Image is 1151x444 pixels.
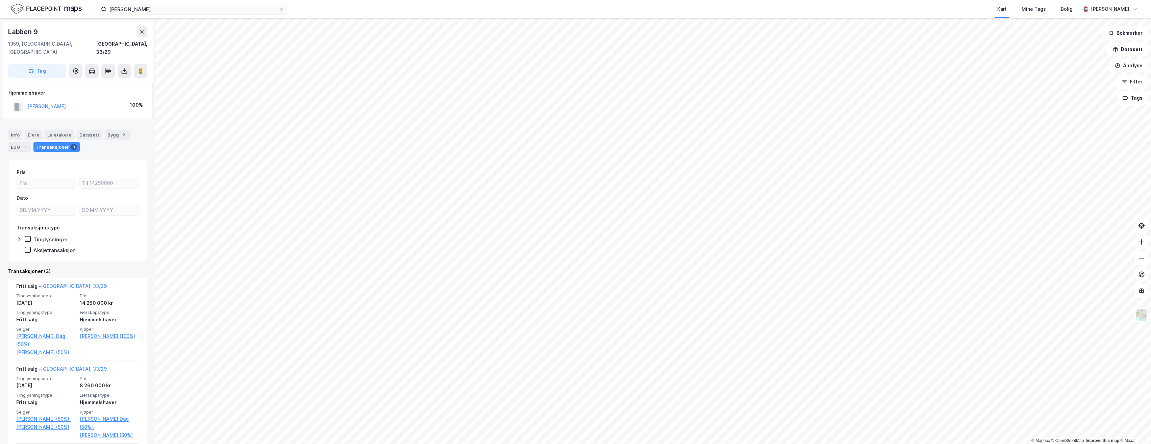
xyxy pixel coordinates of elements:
div: 2 [120,131,127,138]
span: Eierskapstype [80,392,139,398]
div: Transaksjoner (3) [8,267,147,275]
button: Tags [1117,91,1148,105]
span: Kjøper [80,326,139,332]
div: Fritt salg - [16,282,107,293]
div: Eiere [25,130,42,140]
a: Mapbox [1031,438,1050,443]
span: Eierskapstype [80,310,139,315]
div: Fritt salg - [16,365,107,376]
a: Improve this map [1086,438,1119,443]
span: Pris [80,293,139,299]
div: Dato [17,194,28,202]
div: Kart [997,5,1007,13]
a: [GEOGRAPHIC_DATA], 33/29 [41,366,107,372]
span: Tinglysningstype [16,392,76,398]
div: 8 260 000 kr [80,381,139,390]
input: Søk på adresse, matrikkel, gårdeiere, leietakere eller personer [106,4,279,14]
span: Tinglysningstype [16,310,76,315]
a: [PERSON_NAME] (50%), [16,415,76,423]
div: Hjemmelshaver [80,398,139,406]
button: Bokmerker [1103,26,1148,40]
div: Pris [17,168,26,176]
button: Filter [1116,75,1148,89]
div: Leietakere [45,130,74,140]
div: Fritt salg [16,316,76,324]
div: ESG [8,142,31,152]
div: Datasett [77,130,102,140]
a: [PERSON_NAME] Dag (50%), [80,415,139,431]
div: [GEOGRAPHIC_DATA], 33/29 [96,40,147,56]
a: [PERSON_NAME] (50%) [16,348,76,356]
div: Kontrollprogram for chat [1117,412,1151,444]
div: Bygg [105,130,130,140]
div: Transaksjoner [33,142,80,152]
a: [PERSON_NAME] (100%) [80,332,139,340]
div: Bolig [1061,5,1073,13]
a: OpenStreetMap [1051,438,1084,443]
div: Hjemmelshaver [8,89,147,97]
div: 1 [21,144,28,150]
a: [PERSON_NAME] (50%) [80,431,139,439]
span: Tinglysningsdato [16,376,76,381]
img: Z [1135,309,1148,321]
button: Datasett [1107,43,1148,56]
div: Labben 9 [8,26,39,37]
div: 1359, [GEOGRAPHIC_DATA], [GEOGRAPHIC_DATA] [8,40,96,56]
div: Tinglysninger [33,236,68,243]
input: Til 14250000 [79,178,139,188]
div: Mine Tags [1022,5,1046,13]
div: Hjemmelshaver [80,316,139,324]
span: Pris [80,376,139,381]
div: [DATE] [16,381,76,390]
span: Kjøper [80,409,139,415]
span: Tinglysningsdato [16,293,76,299]
span: Selger [16,326,76,332]
div: Aksjetransaksjon [33,247,76,253]
div: 100% [130,101,143,109]
div: 3 [70,144,77,150]
img: logo.f888ab2527a4732fd821a326f86c7f29.svg [11,3,82,15]
input: DD.MM.YYYY [17,205,76,215]
input: DD.MM.YYYY [79,205,139,215]
a: [PERSON_NAME] Dag (50%), [16,332,76,348]
a: [GEOGRAPHIC_DATA], 33/29 [41,283,107,289]
div: Transaksjonstype [17,224,60,232]
div: Info [8,130,22,140]
button: Analyse [1109,59,1148,72]
input: Fra [17,178,76,188]
span: Selger [16,409,76,415]
a: [PERSON_NAME] (50%) [16,423,76,431]
div: [DATE] [16,299,76,307]
iframe: Chat Widget [1117,412,1151,444]
div: Fritt salg [16,398,76,406]
div: [PERSON_NAME] [1091,5,1129,13]
button: Tag [8,64,66,78]
div: 14 250 000 kr [80,299,139,307]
